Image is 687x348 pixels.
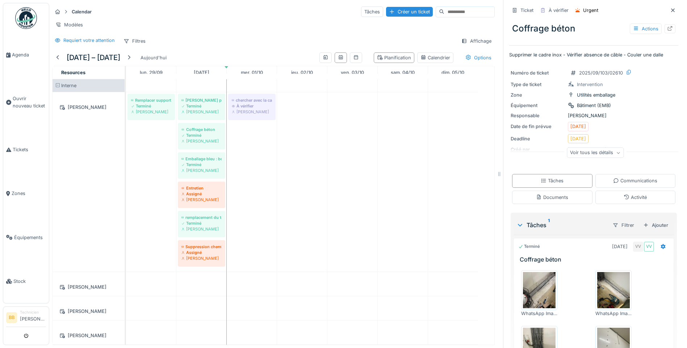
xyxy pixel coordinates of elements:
div: Date de fin prévue [511,123,565,130]
img: 676xj4es96nj2vaqs8m3m2rnekjn [597,272,630,308]
div: Bâtiment (EMB) [577,102,611,109]
div: Tâches [541,177,564,184]
a: Équipements [3,216,49,259]
div: WhatsApp Image [DATE] 13.56.21.jpeg [595,310,632,317]
span: Ouvrir nouveau ticket [13,95,46,109]
sup: 1 [548,221,550,229]
div: Terminé [518,243,540,250]
span: Équipements [14,234,46,241]
div: [DATE] [570,135,586,142]
div: Technicien [20,310,46,315]
a: BB Technicien[PERSON_NAME] [6,310,46,327]
div: [PERSON_NAME] [57,331,120,340]
div: Terminé [181,132,222,138]
div: Terminé [131,103,171,109]
div: Communications [613,177,657,184]
div: Tâches [516,221,607,229]
div: Calendrier [420,54,450,61]
div: [PERSON_NAME] [511,112,677,119]
a: Tickets [3,128,49,171]
div: Urgent [583,7,598,14]
div: [PERSON_NAME] pour le remontage d'une partie de tète de robot affinage [181,97,222,103]
div: [DATE] [570,123,586,130]
div: remplacement du transpalette peseur avec un roulement cassé par celui revenu de chez lejeune [181,215,222,220]
a: 2 octobre 2025 [289,68,315,77]
a: Ouvrir nouveau ticket [3,77,49,128]
div: Entretien [181,185,222,191]
div: [PERSON_NAME] [181,226,222,232]
a: Agenda [3,33,49,77]
div: [PERSON_NAME] [181,255,222,261]
div: Filtres [120,36,149,46]
a: 4 octobre 2025 [389,68,416,77]
div: Actions [630,24,662,34]
div: Équipement [511,102,565,109]
div: [PERSON_NAME] [57,283,120,292]
a: Zones [3,171,49,215]
div: Terminé [181,103,222,109]
div: Voir tous les détails [567,148,624,158]
span: Agenda [12,51,46,58]
div: Responsable [511,112,565,119]
a: 1 octobre 2025 [239,68,265,77]
div: WhatsApp Image [DATE] 13.56.04.jpeg [521,310,557,317]
div: [DATE] [612,243,628,250]
div: Assigné [181,191,222,197]
div: Planification [377,54,411,61]
div: Suppression cheminée [181,244,222,250]
div: VV [644,242,654,252]
div: Utilités emballage [577,92,615,98]
div: Coffrage béton [181,127,222,132]
div: [PERSON_NAME] [181,138,222,144]
li: [PERSON_NAME] [20,310,46,325]
div: Emballage bleu : boucher ouverture vers chemin de câbles derrière armoire étiquette [181,156,222,162]
div: Numéro de ticket [511,69,565,76]
a: 5 octobre 2025 [440,68,466,77]
h5: [DATE] – [DATE] [67,53,120,62]
div: Documents [536,194,568,201]
div: [PERSON_NAME] [57,307,120,316]
div: Filtrer [609,220,637,230]
div: Ajouter [640,220,671,230]
div: VV [633,242,643,252]
div: Tâches [361,7,383,17]
div: Options [462,52,495,63]
div: [PERSON_NAME] [181,109,222,115]
div: Terminé [181,220,222,226]
li: BB [6,312,17,323]
div: Intervention [577,81,603,88]
div: [PERSON_NAME] [232,109,272,115]
span: Stock [13,278,46,285]
p: Supprimer le cadre inox - Vérifier absence de câble - Couler une dalle [509,51,678,58]
div: Ticket [520,7,533,14]
div: À vérifier [549,7,569,14]
div: Coffrage béton [509,19,678,38]
a: 30 septembre 2025 [192,68,211,77]
a: 3 octobre 2025 [339,68,366,77]
h3: Coffrage béton [520,256,671,263]
span: Zones [12,190,46,197]
div: Affichage [458,36,495,46]
div: Aujourd'hui [138,53,169,63]
a: 29 septembre 2025 [138,68,164,77]
span: Interne [61,83,76,88]
div: [PERSON_NAME] [181,197,222,203]
div: Créer un ticket [386,7,433,17]
strong: Calendar [69,8,95,15]
a: Stock [3,259,49,303]
span: Resources [61,70,85,75]
div: chercher avec la camionette outillages chez lecot et brico [232,97,272,103]
div: 2025/09/103/02610 [579,69,623,76]
div: Type de ticket [511,81,565,88]
div: À vérifier [232,103,272,109]
span: Tickets [13,146,46,153]
img: clnabwh723ndckq1ydancm6d3qus [523,272,556,308]
div: Deadline [511,135,565,142]
div: [PERSON_NAME] [131,109,171,115]
div: Terminé [181,162,222,167]
div: Activité [624,194,647,201]
div: Zone [511,92,565,98]
div: [PERSON_NAME] [57,103,120,112]
div: Remplacer support documentaire zone Affinage [131,97,171,103]
img: Badge_color-CXgf-gQk.svg [15,7,37,29]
